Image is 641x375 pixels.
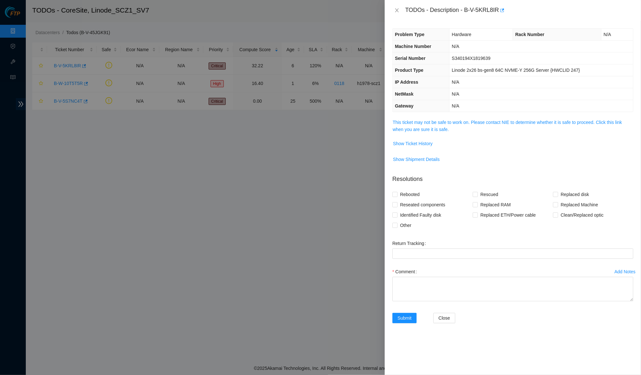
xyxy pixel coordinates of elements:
[452,32,471,37] span: Hardware
[395,56,426,61] span: Serial Number
[392,7,401,14] button: Close
[439,314,450,322] span: Close
[392,267,419,277] label: Comment
[393,140,433,147] span: Show Ticket History
[392,277,633,301] textarea: Comment
[604,32,611,37] span: N/A
[398,189,422,200] span: Rebooted
[615,269,636,274] div: Add Notes
[452,80,459,85] span: N/A
[478,189,501,200] span: Rescued
[395,44,431,49] span: Machine Number
[395,68,423,73] span: Product Type
[452,56,490,61] span: S340194X1819639
[395,80,418,85] span: IP Address
[393,154,440,164] button: Show Shipment Details
[398,220,414,230] span: Other
[393,156,440,163] span: Show Shipment Details
[558,200,601,210] span: Replaced Machine
[392,238,429,248] label: Return Tracking
[398,200,448,210] span: Reseated components
[392,313,417,323] button: Submit
[395,103,414,108] span: Gateway
[392,170,633,183] p: Resolutions
[393,120,622,132] a: This ticket may not be safe to work on. Please contact NIE to determine whether it is safe to pro...
[558,210,606,220] span: Clean/Replaced optic
[515,32,544,37] span: Rack Number
[394,8,399,13] span: close
[395,91,414,97] span: NetMask
[398,314,412,322] span: Submit
[558,189,592,200] span: Replaced disk
[395,32,425,37] span: Problem Type
[478,200,513,210] span: Replaced RAM
[614,267,636,277] button: Add Notes
[433,313,455,323] button: Close
[405,5,633,15] div: TODOs - Description - B-V-5KRL8IR
[478,210,538,220] span: Replaced ETH/Power cable
[452,44,459,49] span: N/A
[452,68,580,73] span: Linode 2x26 bs-gen8 64C NVME-Y 256G Server {HWCLID 247}
[452,91,459,97] span: N/A
[392,248,633,259] input: Return Tracking
[398,210,444,220] span: Identified Faulty disk
[452,103,459,108] span: N/A
[393,138,433,149] button: Show Ticket History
